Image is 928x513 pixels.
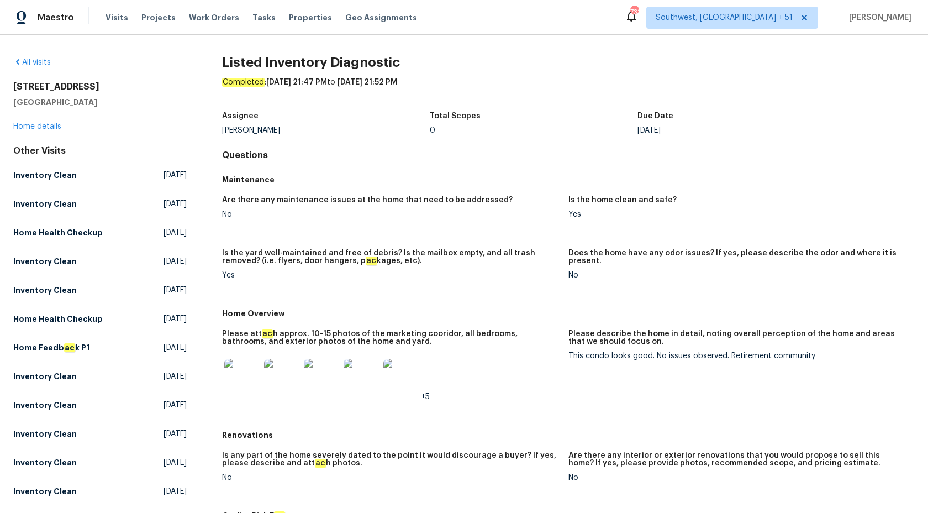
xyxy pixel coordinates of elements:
h2: Listed Inventory Diagnostic [222,57,915,68]
h5: Inventory Clean [13,428,77,439]
a: Home Health Checkup[DATE] [13,223,187,243]
div: No [568,474,906,481]
h5: Please att h approx. 10-15 photos of the marketing cooridor, all bedrooms, bathrooms, and exterio... [222,330,560,346]
div: No [222,474,560,481]
a: Inventory Clean[DATE] [13,481,187,501]
em: ac [315,459,326,468]
h5: Maintenance [222,174,915,185]
a: Inventory Clean[DATE] [13,453,187,473]
em: ac [262,329,273,338]
span: Properties [289,12,332,23]
div: [DATE] [637,127,845,134]
span: Work Orders [189,12,239,23]
span: [DATE] [164,428,187,439]
a: Inventory Clean[DATE] [13,165,187,185]
span: +5 [421,393,430,401]
h5: Are there any maintenance issues at the home that need to be addressed? [222,196,513,204]
span: [DATE] [164,457,187,468]
div: No [222,211,560,218]
em: ac [64,343,75,352]
div: Yes [222,271,560,279]
a: Home Feedback P1[DATE] [13,338,187,358]
span: [PERSON_NAME] [845,12,911,23]
a: All visits [13,59,51,66]
span: [DATE] [164,170,187,181]
span: [DATE] [164,486,187,497]
a: Inventory Clean[DATE] [13,252,187,271]
div: [PERSON_NAME] [222,127,430,134]
h5: Inventory Clean [13,486,77,497]
h5: Home Health Checkup [13,313,103,324]
span: [DATE] [164,400,187,411]
h5: Inventory Clean [13,400,77,411]
h4: Questions [222,150,915,161]
h5: Inventory Clean [13,457,77,468]
h5: Is the home clean and safe? [568,196,677,204]
a: Home Health Checkup[DATE] [13,309,187,329]
div: : to [222,77,915,106]
a: Inventory Clean[DATE] [13,395,187,415]
span: Projects [141,12,176,23]
h5: Is any part of the home severely dated to the point it would discourage a buyer? If yes, please d... [222,452,560,467]
h5: Does the home have any odor issues? If yes, please describe the odor and where it is present. [568,249,906,265]
a: Home details [13,123,61,130]
h5: Inventory Clean [13,198,77,210]
div: No [568,271,906,279]
h5: Home Health Checkup [13,227,103,238]
h5: Assignee [222,112,259,120]
div: This condo looks good. No issues observed. Retirement community [568,352,906,360]
span: [DATE] [164,227,187,238]
h5: Is the yard well-maintained and free of debris? Is the mailbox empty, and all trash removed? (i.e... [222,249,560,265]
h5: Total Scopes [430,112,481,120]
div: 732 [630,7,638,18]
em: Completed [222,78,265,87]
h5: Inventory Clean [13,170,77,181]
span: [DATE] [164,313,187,324]
a: Inventory Clean[DATE] [13,194,187,214]
span: [DATE] [164,198,187,210]
span: Geo Assignments [345,12,417,23]
span: Maestro [38,12,74,23]
span: [DATE] 21:47 PM [266,78,327,86]
h5: Please describe the home in detail, noting overall perception of the home and areas that we shoul... [568,330,906,346]
span: Visits [106,12,128,23]
span: [DATE] [164,285,187,296]
span: [DATE] 21:52 PM [338,78,397,86]
span: Southwest, [GEOGRAPHIC_DATA] + 51 [656,12,793,23]
span: [DATE] [164,371,187,382]
h5: Inventory Clean [13,256,77,267]
h5: Renovations [222,430,915,441]
h5: Due Date [637,112,673,120]
a: Inventory Clean[DATE] [13,424,187,444]
a: Inventory Clean[DATE] [13,367,187,386]
span: [DATE] [164,256,187,267]
a: Inventory Clean[DATE] [13,280,187,300]
h5: Are there any interior or exterior renovations that you would propose to sell this home? If yes, ... [568,452,906,467]
span: [DATE] [164,342,187,353]
span: Tasks [252,14,276,22]
h5: Home Feedb k P1 [13,342,89,353]
h5: Inventory Clean [13,371,77,382]
div: Other Visits [13,145,187,156]
h5: Home Overview [222,308,915,319]
h5: [GEOGRAPHIC_DATA] [13,97,187,108]
div: 0 [430,127,637,134]
h5: Inventory Clean [13,285,77,296]
div: Yes [568,211,906,218]
h2: [STREET_ADDRESS] [13,81,187,92]
em: ac [366,256,377,265]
